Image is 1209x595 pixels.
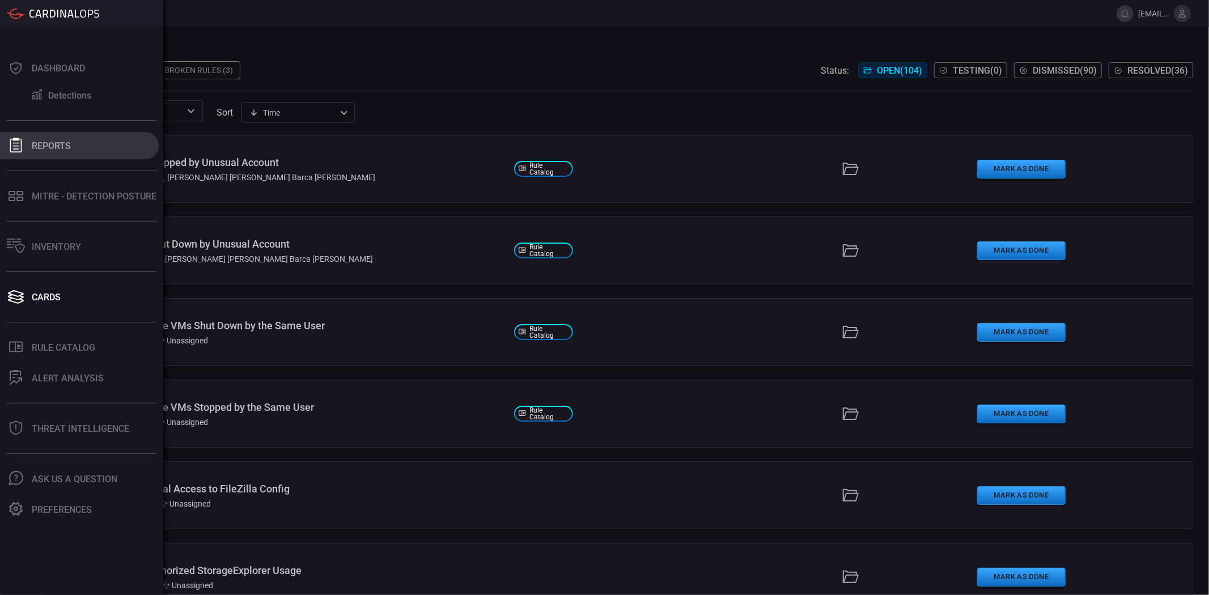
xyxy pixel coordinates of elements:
div: Broken Rules (3) [158,61,240,79]
div: Preferences [32,504,92,515]
div: Unassigned [161,581,214,590]
div: ALERT ANALYSIS [32,373,104,384]
span: Rule Catalog [529,407,568,420]
button: Mark as Done [977,241,1066,260]
div: VMware - Multiple VMs Shut Down by the Same User [84,320,505,331]
div: Unassigned [156,336,209,345]
div: VMware - VM Shut Down by Unusual Account [84,238,505,250]
div: [PERSON_NAME] [PERSON_NAME] Barca [PERSON_NAME] [154,254,374,263]
button: Resolved(36) [1109,62,1193,78]
div: Unassigned [156,418,209,427]
div: MITRE - Detection Posture [32,191,156,202]
button: Dismissed(90) [1014,62,1102,78]
div: Inventory [32,241,81,252]
button: Open(104) [858,62,927,78]
button: Testing(0) [934,62,1007,78]
button: Mark as Done [977,486,1066,505]
div: VMware - VM Stopped by Unusual Account [84,156,505,168]
span: Testing ( 0 ) [953,65,1002,76]
button: Open [183,103,199,119]
div: Threat Intelligence [32,423,129,434]
span: Open ( 104 ) [877,65,922,76]
span: Resolved ( 36 ) [1127,65,1188,76]
div: Ask Us A Question [32,474,117,484]
button: Mark as Done [977,160,1066,178]
span: Rule Catalog [529,244,568,257]
button: Mark as Done [977,568,1066,586]
span: Status: [821,65,849,76]
div: [PERSON_NAME] [PERSON_NAME] Barca [PERSON_NAME] [156,173,376,182]
div: Time [249,107,337,118]
button: Mark as Done [977,405,1066,423]
div: VMware - Multiple VMs Stopped by the Same User [84,401,505,413]
div: Detections [48,90,91,101]
div: Dashboard [32,63,85,74]
button: Mark as Done [977,323,1066,342]
span: Rule Catalog [529,162,568,176]
div: Windows - Unusual Access to FileZilla Config [84,483,505,495]
span: Rule Catalog [529,325,568,339]
div: Rule Catalog [32,342,95,353]
div: Cards [32,292,61,303]
span: [EMAIL_ADDRESS][PERSON_NAME][DOMAIN_NAME] [1138,9,1169,18]
div: Windows - Unauthorized StorageExplorer Usage [84,564,505,576]
label: sort [217,107,233,118]
div: Unassigned [159,499,211,508]
span: Dismissed ( 90 ) [1033,65,1097,76]
div: Reports [32,141,71,151]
